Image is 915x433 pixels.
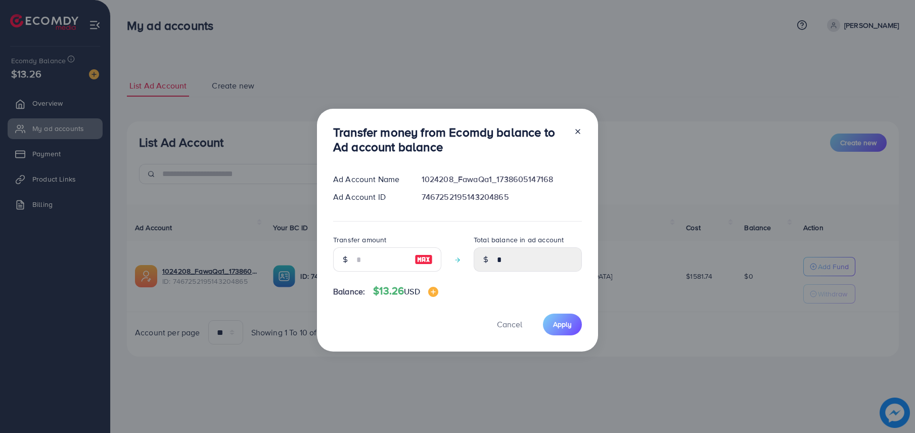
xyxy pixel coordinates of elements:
span: USD [404,286,420,297]
div: 7467252195143204865 [414,191,590,203]
div: Ad Account Name [325,174,414,185]
h4: $13.26 [373,285,438,297]
img: image [428,287,438,297]
h3: Transfer money from Ecomdy balance to Ad account balance [333,125,566,154]
div: 1024208_FawaQa1_1738605147168 [414,174,590,185]
div: Ad Account ID [325,191,414,203]
span: Balance: [333,286,365,297]
label: Total balance in ad account [474,235,564,245]
button: Apply [543,314,582,335]
img: image [415,253,433,266]
button: Cancel [484,314,535,335]
label: Transfer amount [333,235,386,245]
span: Apply [553,319,572,329]
span: Cancel [497,319,522,330]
